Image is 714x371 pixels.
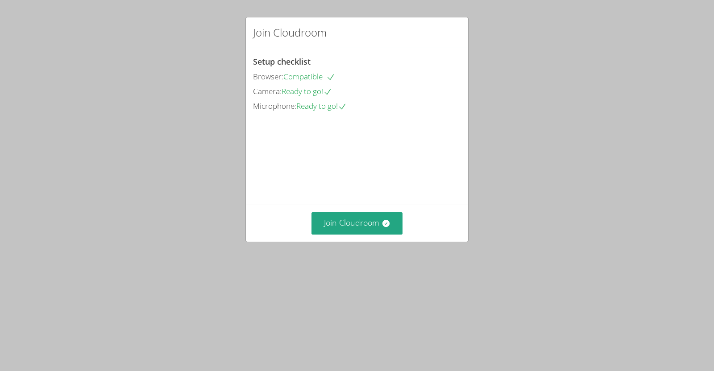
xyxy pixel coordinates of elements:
[282,86,332,96] span: Ready to go!
[253,25,327,41] h2: Join Cloudroom
[253,86,282,96] span: Camera:
[253,71,283,82] span: Browser:
[253,101,296,111] span: Microphone:
[253,56,311,67] span: Setup checklist
[311,212,403,234] button: Join Cloudroom
[283,71,335,82] span: Compatible
[296,101,347,111] span: Ready to go!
